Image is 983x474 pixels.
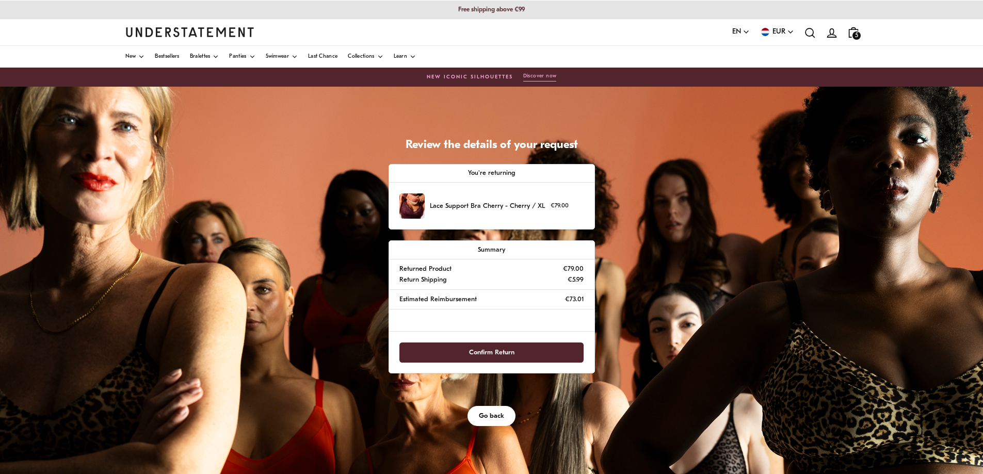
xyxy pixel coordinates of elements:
[760,26,794,38] button: EUR
[266,54,289,59] span: Swimwear
[843,22,864,43] a: 5
[190,54,211,59] span: Bralettes
[399,168,583,178] p: You're returning
[394,54,408,59] span: Learn
[229,46,255,68] a: Panties
[732,26,741,38] span: EN
[427,73,513,81] span: New Iconic Silhouettes
[190,46,219,68] a: Bralettes
[551,201,569,211] p: €79.00
[565,294,584,305] p: €73.01
[266,46,298,68] a: Swimwear
[399,264,452,274] p: Returned Product
[563,264,584,274] p: €79.00
[229,54,246,59] span: Panties
[399,193,425,219] img: 472_0750f9f6-f51d-4653-8f1a-74b3e8c5511f.jpg
[348,54,374,59] span: Collections
[308,46,337,68] a: Last Chance
[155,54,179,59] span: Bestsellers
[125,46,145,68] a: New
[479,406,504,426] span: Go back
[852,31,861,40] span: 5
[399,274,446,285] p: Return Shipping
[469,343,514,362] span: Confirm Return
[155,46,179,68] a: Bestsellers
[399,342,583,363] button: Confirm Return
[732,26,750,38] button: EN
[125,54,136,59] span: New
[399,244,583,255] p: Summary
[308,54,337,59] span: Last Chance
[125,27,254,37] a: Understatement Homepage
[348,46,383,68] a: Collections
[394,46,416,68] a: Learn
[468,406,515,426] button: Go back
[399,294,477,305] p: Estimated Reimbursement
[772,26,785,38] span: EUR
[389,138,595,153] h1: Review the details of your request
[430,201,545,211] p: Lace Support Bra Cherry - Cherry / XL
[568,274,584,285] p: €5.99
[125,73,858,81] a: New Iconic SilhouettesDiscover now
[523,73,557,81] button: Discover now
